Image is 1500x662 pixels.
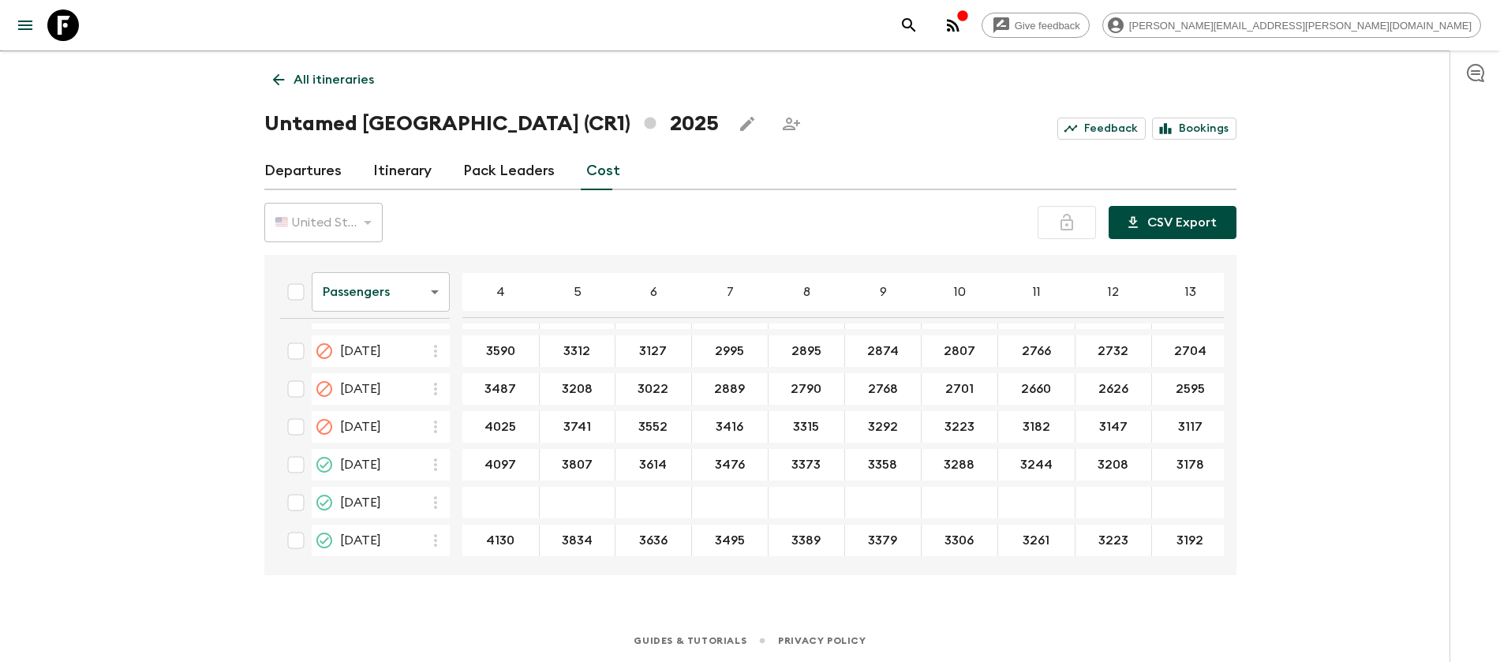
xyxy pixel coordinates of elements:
[845,449,922,481] div: 20 Dec 2025; 9
[849,373,917,405] button: 2768
[998,335,1075,367] div: 04 Dec 2025; 11
[373,152,432,190] a: Itinerary
[692,373,769,405] div: 06 Dec 2025; 7
[540,335,615,367] div: 04 Dec 2025; 5
[466,449,535,481] button: 4097
[340,417,381,436] span: [DATE]
[772,373,840,405] button: 2790
[1079,335,1147,367] button: 2732
[615,525,692,556] div: 28 Dec 2025; 6
[496,282,505,301] p: 4
[1080,411,1147,443] button: 3147
[264,64,383,95] a: All itineraries
[769,525,845,556] div: 28 Dec 2025; 8
[620,525,686,556] button: 3636
[1120,20,1480,32] span: [PERSON_NAME][EMAIL_ADDRESS][PERSON_NAME][DOMAIN_NAME]
[312,270,450,314] div: Passengers
[848,335,918,367] button: 2874
[696,525,764,556] button: 3495
[727,282,734,301] p: 7
[615,335,692,367] div: 04 Dec 2025; 6
[1152,373,1229,405] div: 06 Dec 2025; 13
[1079,525,1147,556] button: 3223
[926,411,993,443] button: 3223
[845,487,922,518] div: 24 Dec 2025; 9
[543,373,612,405] button: 3208
[9,9,41,41] button: menu
[926,373,993,405] button: 2701
[1075,525,1152,556] div: 28 Dec 2025; 12
[849,411,917,443] button: 3292
[315,455,334,474] svg: Guaranteed
[264,152,342,190] a: Departures
[849,449,916,481] button: 3358
[586,152,620,190] a: Cost
[1157,373,1224,405] button: 2595
[619,373,687,405] button: 3022
[1075,411,1152,443] div: 13 Dec 2025; 12
[315,380,334,398] svg: Cancelled
[466,373,535,405] button: 3487
[462,525,540,556] div: 28 Dec 2025; 4
[803,282,810,301] p: 8
[1152,487,1229,518] div: 24 Dec 2025; 13
[1152,411,1229,443] div: 13 Dec 2025; 13
[1075,487,1152,518] div: 24 Dec 2025; 12
[776,108,807,140] span: Share this itinerary
[695,373,764,405] button: 2889
[1108,282,1119,301] p: 12
[925,449,993,481] button: 3288
[922,449,998,481] div: 20 Dec 2025; 10
[340,342,381,361] span: [DATE]
[315,493,334,512] svg: Proposed
[1004,411,1069,443] button: 3182
[845,373,922,405] div: 06 Dec 2025; 9
[697,411,762,443] button: 3416
[619,411,686,443] button: 3552
[620,335,686,367] button: 3127
[998,411,1075,443] div: 13 Dec 2025; 11
[692,487,769,518] div: 24 Dec 2025; 7
[922,411,998,443] div: 13 Dec 2025; 10
[615,487,692,518] div: 24 Dec 2025; 6
[1033,282,1041,301] p: 11
[1004,525,1068,556] button: 3261
[1155,335,1225,367] button: 2704
[340,493,381,512] span: [DATE]
[280,276,312,308] div: Select all
[845,525,922,556] div: 28 Dec 2025; 9
[340,455,381,474] span: [DATE]
[1079,373,1147,405] button: 2626
[540,411,615,443] div: 13 Dec 2025; 5
[1075,335,1152,367] div: 04 Dec 2025; 12
[462,449,540,481] div: 20 Dec 2025; 4
[849,525,916,556] button: 3379
[982,13,1090,38] a: Give feedback
[462,487,540,518] div: 24 Dec 2025; 4
[692,411,769,443] div: 13 Dec 2025; 7
[1152,525,1229,556] div: 28 Dec 2025; 13
[543,449,612,481] button: 3807
[463,152,555,190] a: Pack Leaders
[1057,118,1146,140] a: Feedback
[731,108,763,140] button: Edit this itinerary
[467,525,533,556] button: 4130
[1079,449,1147,481] button: 3208
[540,487,615,518] div: 24 Dec 2025; 5
[692,525,769,556] div: 28 Dec 2025; 7
[845,411,922,443] div: 13 Dec 2025; 9
[340,531,381,550] span: [DATE]
[880,282,887,301] p: 9
[574,282,582,301] p: 5
[462,411,540,443] div: 13 Dec 2025; 4
[294,70,374,89] p: All itineraries
[696,335,763,367] button: 2995
[922,487,998,518] div: 24 Dec 2025; 10
[998,487,1075,518] div: 24 Dec 2025; 11
[1075,449,1152,481] div: 20 Dec 2025; 12
[772,335,840,367] button: 2895
[540,525,615,556] div: 28 Dec 2025; 5
[315,342,334,361] svg: Cancelled
[264,200,383,245] div: 🇺🇸 United States Dollar (USD)
[1185,282,1196,301] p: 13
